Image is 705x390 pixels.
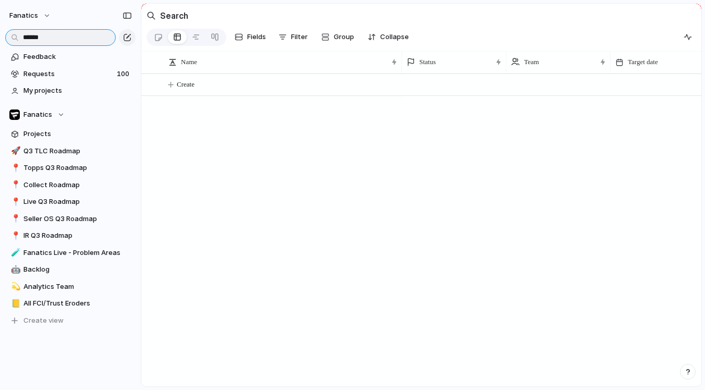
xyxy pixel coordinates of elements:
[5,49,136,65] a: Feedback
[5,143,136,159] a: 🚀Q3 TLC Roadmap
[5,126,136,142] a: Projects
[380,32,409,42] span: Collapse
[11,213,18,225] div: 📍
[23,315,64,326] span: Create view
[5,313,136,328] button: Create view
[9,180,20,190] button: 📍
[274,29,312,45] button: Filter
[5,245,136,261] a: 🧪Fanatics Live - Problem Areas
[5,107,136,123] button: Fanatics
[23,109,52,120] span: Fanatics
[117,69,131,79] span: 100
[9,163,20,173] button: 📍
[5,177,136,193] a: 📍Collect Roadmap
[291,32,308,42] span: Filter
[9,146,20,156] button: 🚀
[9,214,20,224] button: 📍
[9,230,20,241] button: 📍
[23,69,114,79] span: Requests
[5,7,56,24] button: fanatics
[11,247,18,259] div: 🧪
[23,146,132,156] span: Q3 TLC Roadmap
[5,228,136,243] a: 📍IR Q3 Roadmap
[524,57,539,67] span: Team
[334,32,354,42] span: Group
[247,32,266,42] span: Fields
[5,83,136,99] a: My projects
[23,129,132,139] span: Projects
[316,29,359,45] button: Group
[23,86,132,96] span: My projects
[23,248,132,258] span: Fanatics Live - Problem Areas
[181,57,197,67] span: Name
[23,282,132,292] span: Analytics Team
[5,262,136,277] a: 🤖Backlog
[11,264,18,276] div: 🤖
[23,197,132,207] span: Live Q3 Roadmap
[363,29,413,45] button: Collapse
[23,163,132,173] span: Topps Q3 Roadmap
[160,9,188,22] h2: Search
[11,281,18,292] div: 💫
[23,298,132,309] span: All FCI/Trust Eroders
[9,248,20,258] button: 🧪
[628,57,658,67] span: Target date
[5,160,136,176] a: 📍Topps Q3 Roadmap
[5,194,136,210] a: 📍Live Q3 Roadmap
[11,179,18,191] div: 📍
[5,279,136,295] a: 💫Analytics Team
[11,298,18,310] div: 📒
[230,29,270,45] button: Fields
[11,230,18,242] div: 📍
[11,162,18,174] div: 📍
[23,180,132,190] span: Collect Roadmap
[11,145,18,157] div: 🚀
[419,57,436,67] span: Status
[23,214,132,224] span: Seller OS Q3 Roadmap
[9,10,38,21] span: fanatics
[177,79,195,90] span: Create
[5,66,136,82] a: Requests100
[11,196,18,208] div: 📍
[23,264,132,275] span: Backlog
[9,282,20,292] button: 💫
[23,52,132,62] span: Feedback
[23,230,132,241] span: IR Q3 Roadmap
[5,296,136,311] a: 📒All FCI/Trust Eroders
[9,298,20,309] button: 📒
[5,211,136,227] a: 📍Seller OS Q3 Roadmap
[9,264,20,275] button: 🤖
[9,197,20,207] button: 📍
